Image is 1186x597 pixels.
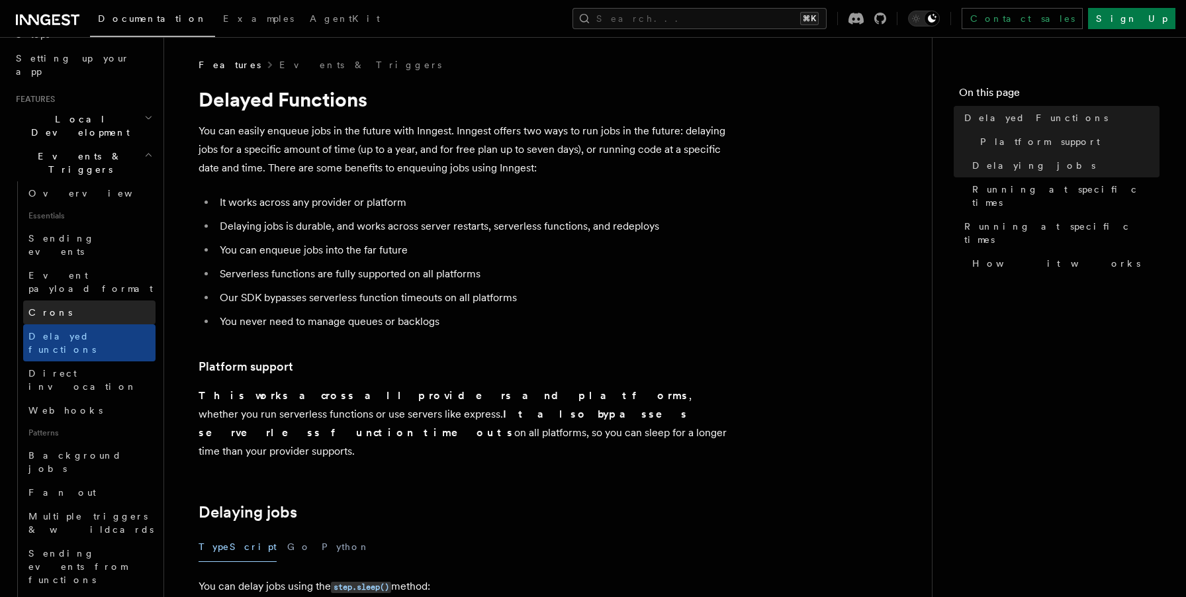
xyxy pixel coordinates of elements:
[972,257,1140,270] span: How it works
[800,12,819,25] kbd: ⌘K
[959,85,1160,106] h4: On this page
[964,111,1108,124] span: Delayed Functions
[216,312,728,331] li: You never need to manage queues or backlogs
[967,154,1160,177] a: Delaying jobs
[199,389,689,402] strong: This works across all providers and platforms
[302,4,388,36] a: AgentKit
[28,405,103,416] span: Webhooks
[1088,8,1175,29] a: Sign Up
[23,422,156,443] span: Patterns
[199,58,261,71] span: Features
[287,532,311,562] button: Go
[11,144,156,181] button: Events & Triggers
[28,307,72,318] span: Crons
[23,263,156,300] a: Event payload format
[23,181,156,205] a: Overview
[23,300,156,324] a: Crons
[23,226,156,263] a: Sending events
[962,8,1083,29] a: Contact sales
[11,46,156,83] a: Setting up your app
[199,357,293,376] a: Platform support
[23,398,156,422] a: Webhooks
[980,135,1100,148] span: Platform support
[572,8,827,29] button: Search...⌘K
[23,504,156,541] a: Multiple triggers & wildcards
[28,548,127,585] span: Sending events from functions
[28,188,165,199] span: Overview
[199,387,728,461] p: , whether you run serverless functions or use servers like express. on all platforms, so you can ...
[28,511,154,535] span: Multiple triggers & wildcards
[199,87,728,111] h1: Delayed Functions
[199,122,728,177] p: You can easily enqueue jobs in the future with Inngest. Inngest offers two ways to run jobs in th...
[216,265,728,283] li: Serverless functions are fully supported on all platforms
[11,113,144,139] span: Local Development
[23,324,156,361] a: Delayed functions
[959,214,1160,252] a: Running at specific times
[16,53,130,77] span: Setting up your app
[223,13,294,24] span: Examples
[199,577,728,596] p: You can delay jobs using the method:
[23,481,156,504] a: Fan out
[975,130,1160,154] a: Platform support
[215,4,302,36] a: Examples
[216,217,728,236] li: Delaying jobs is durable, and works across server restarts, serverless functions, and redeploys
[967,252,1160,275] a: How it works
[964,220,1160,246] span: Running at specific times
[11,94,55,105] span: Features
[28,368,137,392] span: Direct invocation
[199,532,277,562] button: TypeScript
[331,582,391,593] code: step.sleep()
[322,532,370,562] button: Python
[972,159,1095,172] span: Delaying jobs
[331,580,391,592] a: step.sleep()
[959,106,1160,130] a: Delayed Functions
[11,107,156,144] button: Local Development
[216,241,728,259] li: You can enqueue jobs into the far future
[23,541,156,592] a: Sending events from functions
[11,150,144,176] span: Events & Triggers
[90,4,215,37] a: Documentation
[28,270,153,294] span: Event payload format
[279,58,441,71] a: Events & Triggers
[199,503,297,522] a: Delaying jobs
[28,450,122,474] span: Background jobs
[28,233,95,257] span: Sending events
[972,183,1160,209] span: Running at specific times
[216,289,728,307] li: Our SDK bypasses serverless function timeouts on all platforms
[23,205,156,226] span: Essentials
[28,331,96,355] span: Delayed functions
[908,11,940,26] button: Toggle dark mode
[23,443,156,481] a: Background jobs
[98,13,207,24] span: Documentation
[216,193,728,212] li: It works across any provider or platform
[23,361,156,398] a: Direct invocation
[967,177,1160,214] a: Running at specific times
[310,13,380,24] span: AgentKit
[28,487,96,498] span: Fan out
